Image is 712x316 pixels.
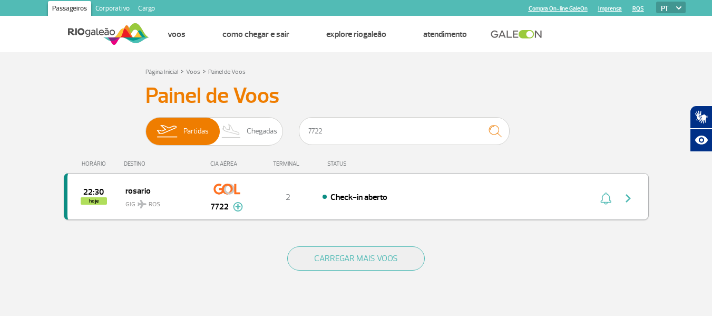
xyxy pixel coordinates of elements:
a: > [202,65,206,77]
a: Atendimento [423,29,467,40]
div: HORÁRIO [67,160,124,167]
img: slider-desembarque [216,118,247,145]
a: Voos [168,29,186,40]
a: RQS [632,5,644,12]
h3: Painel de Voos [145,83,567,109]
img: destiny_airplane.svg [138,200,147,208]
span: GIG [125,194,193,209]
a: Cargo [134,1,159,18]
a: Imprensa [598,5,622,12]
a: Explore RIOgaleão [326,29,386,40]
div: DESTINO [124,160,201,167]
a: Corporativo [91,1,134,18]
a: Painel de Voos [208,68,246,76]
div: STATUS [322,160,408,167]
img: slider-embarque [150,118,183,145]
input: Voo, cidade ou cia aérea [299,117,510,145]
span: 2 [286,192,290,203]
a: Passageiros [48,1,91,18]
button: CARREGAR MAIS VOOS [287,246,425,271]
a: > [180,65,184,77]
span: rosario [125,184,193,197]
span: 7722 [211,200,229,213]
span: hoje [81,197,107,205]
span: Check-in aberto [330,192,387,203]
div: TERMINAL [253,160,322,167]
a: Compra On-line GaleOn [529,5,588,12]
a: Voos [186,68,200,76]
span: 2025-08-28 22:30:00 [83,188,104,196]
span: ROS [149,200,160,209]
button: Abrir tradutor de língua de sinais. [690,106,712,129]
div: Plugin de acessibilidade da Hand Talk. [690,106,712,152]
img: mais-info-painel-voo.svg [233,202,243,212]
img: seta-direita-painel-voo.svg [622,192,635,205]
a: Como chegar e sair [222,29,289,40]
a: Página Inicial [145,68,178,76]
span: Chegadas [247,118,277,145]
div: CIA AÉREA [201,160,253,167]
span: Partidas [183,118,209,145]
img: sino-painel-voo.svg [600,192,611,205]
button: Abrir recursos assistivos. [690,129,712,152]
